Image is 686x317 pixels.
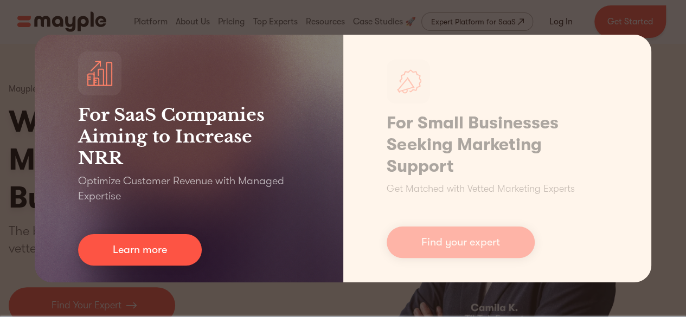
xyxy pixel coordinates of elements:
h1: For Small Businesses Seeking Marketing Support [387,112,608,177]
p: Optimize Customer Revenue with Managed Expertise [78,173,300,204]
h3: For SaaS Companies Aiming to Increase NRR [78,104,300,169]
a: Learn more [78,234,202,266]
a: Find your expert [387,227,535,258]
p: Get Matched with Vetted Marketing Experts [387,182,575,196]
